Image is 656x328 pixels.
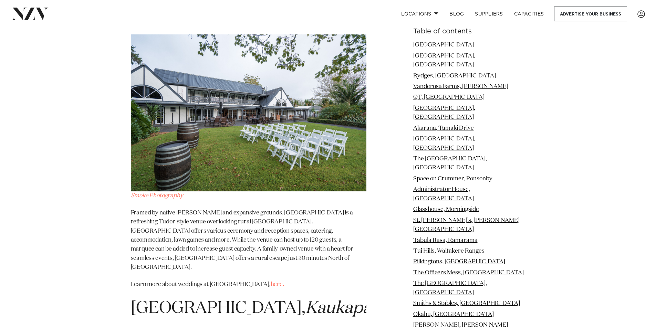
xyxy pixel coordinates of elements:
[11,8,49,20] img: nzv-logo.png
[413,136,475,151] a: [GEOGRAPHIC_DATA], [GEOGRAPHIC_DATA]
[413,281,487,295] a: The [GEOGRAPHIC_DATA], [GEOGRAPHIC_DATA]
[271,282,284,287] a: here.
[444,7,469,21] a: BLOG
[131,193,183,199] a: Smoke Photography
[413,94,485,100] a: QT, [GEOGRAPHIC_DATA]
[413,300,520,306] a: Smiths & Stables, [GEOGRAPHIC_DATA]
[396,7,444,21] a: Locations
[413,176,492,182] a: Space on Crummer, Ponsonby
[469,7,508,21] a: SUPPLIERS
[413,187,474,201] a: Administrator House, [GEOGRAPHIC_DATA]
[413,259,505,265] a: Pilkingtons, [GEOGRAPHIC_DATA]
[413,217,520,232] a: St. [PERSON_NAME]’s, [PERSON_NAME][GEOGRAPHIC_DATA]
[131,300,407,317] span: [GEOGRAPHIC_DATA],
[554,7,627,21] a: Advertise your business
[413,156,487,171] a: The [GEOGRAPHIC_DATA], [GEOGRAPHIC_DATA]
[131,209,366,272] p: Framed by native [PERSON_NAME] and expansive grounds, [GEOGRAPHIC_DATA] is a refreshing Tudor-sty...
[413,125,474,131] a: Akarana, Tāmaki Drive
[413,42,474,48] a: [GEOGRAPHIC_DATA]
[413,270,524,276] a: The Officers Mess, [GEOGRAPHIC_DATA]
[131,280,366,289] p: Learn more about weddings at [GEOGRAPHIC_DATA],
[509,7,550,21] a: Capacities
[413,53,475,67] a: [GEOGRAPHIC_DATA], [GEOGRAPHIC_DATA]
[413,28,525,35] h6: Table of contents
[413,237,478,243] a: Tabula Rasa, Ramarama
[413,322,508,328] a: [PERSON_NAME], [PERSON_NAME]
[413,84,508,89] a: Vanderosa Farms, [PERSON_NAME]
[413,73,496,78] a: Rydges, [GEOGRAPHIC_DATA]
[413,311,494,317] a: Okahu, [GEOGRAPHIC_DATA]
[413,105,475,120] a: [GEOGRAPHIC_DATA], [GEOGRAPHIC_DATA]
[413,248,485,254] a: Tui Hills, Waitakere Ranges
[413,207,479,212] a: Glasshouse, Morningside
[305,300,407,317] em: Kaukapakapa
